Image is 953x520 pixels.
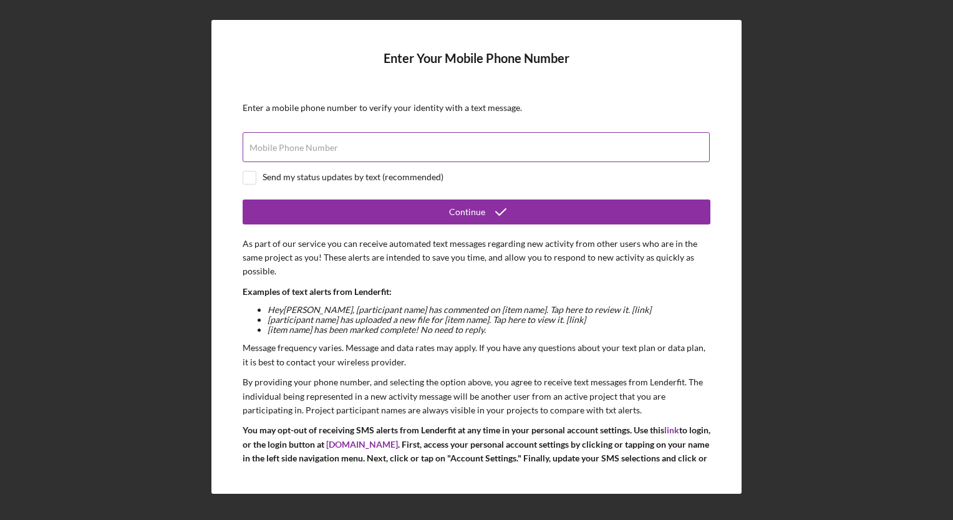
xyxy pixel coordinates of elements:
[243,200,710,224] button: Continue
[243,341,710,369] p: Message frequency varies. Message and data rates may apply. If you have any questions about your ...
[243,423,710,479] p: You may opt-out of receiving SMS alerts from Lenderfit at any time in your personal account setti...
[263,172,443,182] div: Send my status updates by text (recommended)
[249,143,338,153] label: Mobile Phone Number
[243,51,710,84] h4: Enter Your Mobile Phone Number
[664,425,679,435] a: link
[243,285,710,299] p: Examples of text alerts from Lenderfit:
[326,439,398,450] a: [DOMAIN_NAME]
[268,325,710,335] li: [item name] has been marked complete! No need to reply.
[243,237,710,279] p: As part of our service you can receive automated text messages regarding new activity from other ...
[243,375,710,417] p: By providing your phone number, and selecting the option above, you agree to receive text message...
[268,315,710,325] li: [participant name] has uploaded a new file for [item name]. Tap here to view it. [link]
[268,305,710,315] li: Hey [PERSON_NAME] , [participant name] has commented on [item name]. Tap here to review it. [link]
[449,200,485,224] div: Continue
[243,103,710,113] div: Enter a mobile phone number to verify your identity with a text message.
